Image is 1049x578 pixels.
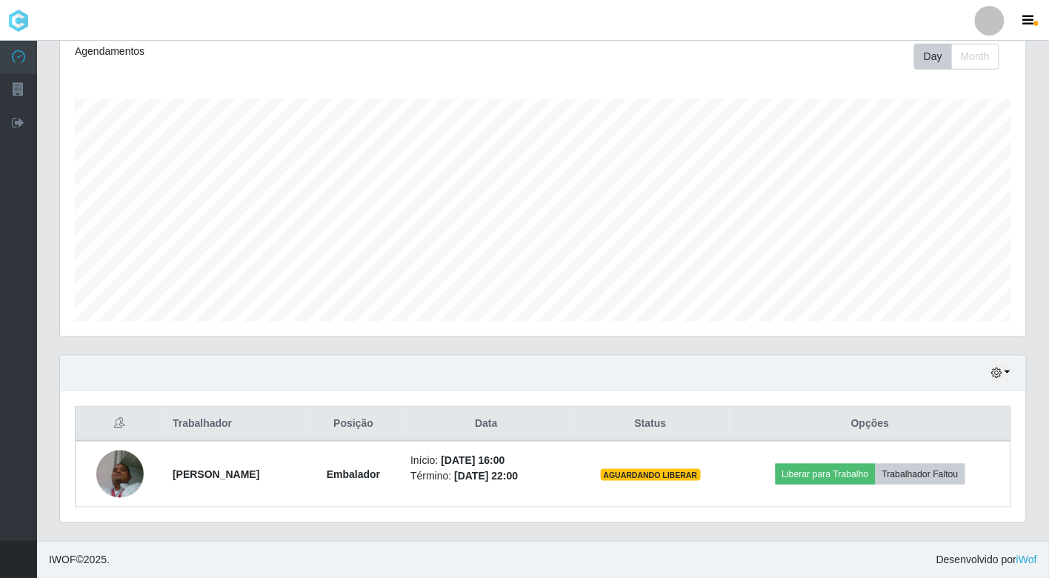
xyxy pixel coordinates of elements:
time: [DATE] 22:00 [454,470,518,482]
th: Opções [730,407,1010,442]
th: Data [402,407,571,442]
th: Trabalhador [164,407,305,442]
li: Término: [410,468,562,484]
strong: [PERSON_NAME] [173,468,259,480]
span: IWOF [49,554,76,565]
button: Liberar para Trabalho [776,464,876,485]
li: Início: [410,453,562,468]
img: 1710168469297.jpeg [96,442,144,505]
th: Status [571,407,730,442]
button: Trabalhador Faltou [876,464,965,485]
div: Agendamentos [75,44,452,59]
time: [DATE] 16:00 [441,454,504,466]
img: CoreUI Logo [7,10,30,32]
span: Desenvolvido por [936,552,1037,568]
button: Month [951,44,999,70]
a: iWof [1016,554,1037,565]
th: Posição [305,407,402,442]
div: First group [914,44,999,70]
div: Toolbar with button groups [914,44,1011,70]
button: Day [914,44,952,70]
strong: Embalador [327,468,380,480]
span: © 2025 . [49,552,110,568]
span: AGUARDANDO LIBERAR [601,469,701,481]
